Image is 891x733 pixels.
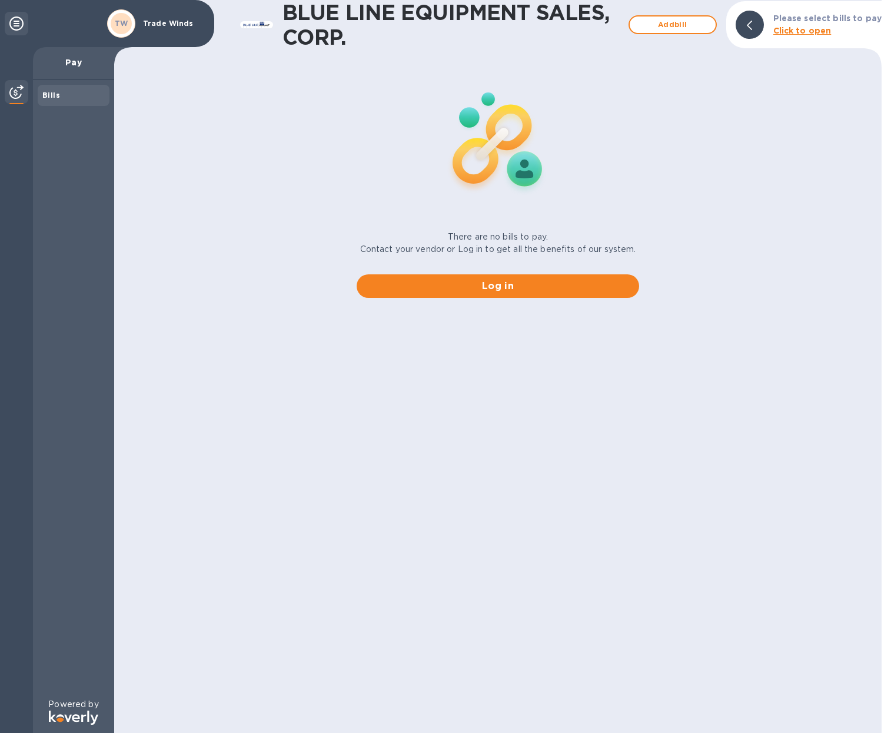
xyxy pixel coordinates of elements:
img: Logo [49,711,98,725]
span: Log in [366,279,630,293]
b: Please select bills to pay [773,14,882,23]
b: Click to open [773,26,832,35]
b: Bills [42,91,60,99]
button: Addbill [629,15,717,34]
p: Trade Winds [143,19,202,28]
p: Powered by [48,698,98,711]
p: There are no bills to pay. Contact your vendor or Log in to get all the benefits of our system. [360,231,636,256]
span: Add bill [639,18,706,32]
b: TW [115,19,128,28]
p: Pay [42,57,105,68]
button: Log in [357,274,639,298]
